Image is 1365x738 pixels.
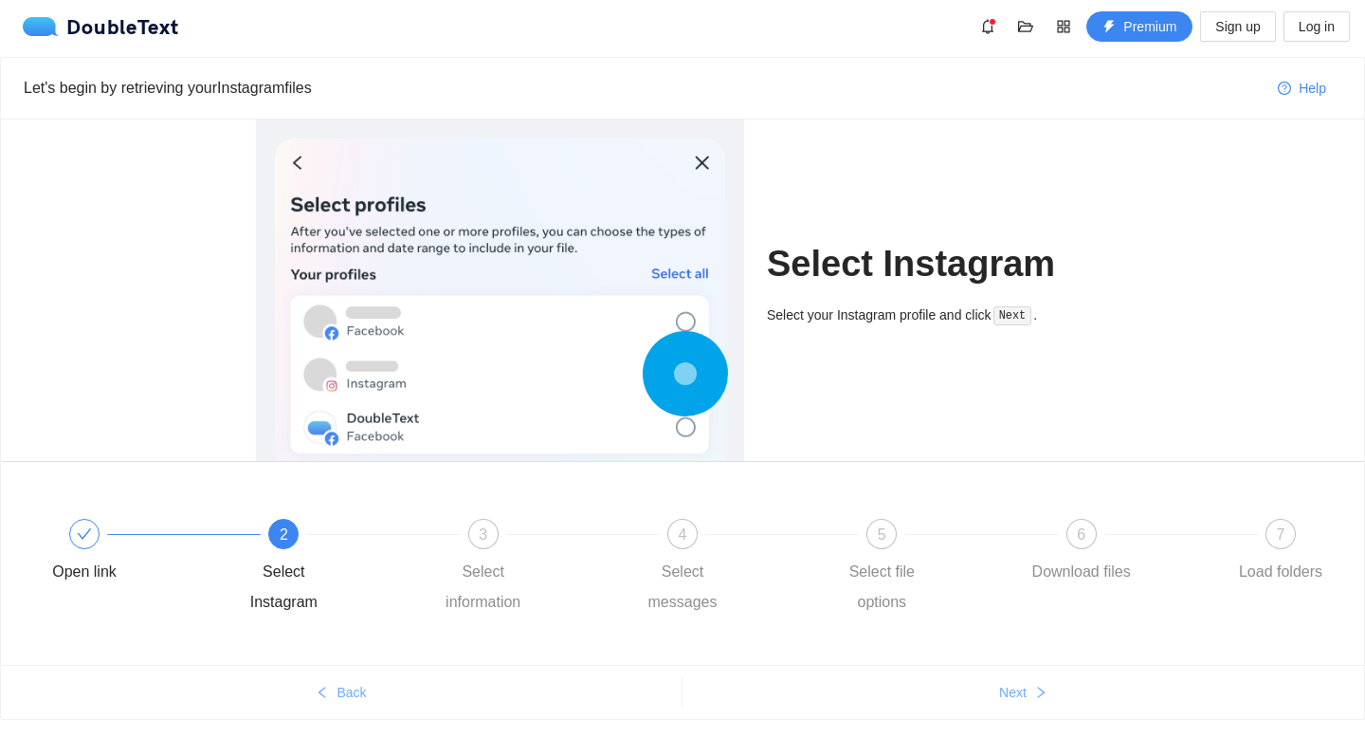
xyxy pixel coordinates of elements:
span: Premium [1123,16,1176,37]
span: Log in [1299,16,1335,37]
span: question-circle [1278,82,1291,97]
button: question-circleHelp [1263,73,1341,103]
button: Nextright [682,677,1364,708]
button: leftBack [1,677,682,708]
span: folder-open [1011,19,1040,34]
span: 3 [479,526,487,543]
div: Open link [29,519,228,587]
code: Next [993,306,1031,325]
div: Select Instagram [228,557,338,618]
h1: Select Instagram [767,242,1109,286]
span: appstore [1049,19,1078,34]
span: 4 [679,526,687,543]
div: Select messages [628,557,737,618]
button: appstore [1048,11,1079,42]
div: Load folders [1239,557,1322,587]
span: check [77,526,92,542]
div: 7Load folders [1226,519,1336,587]
button: bell [973,11,1003,42]
div: Select your Instagram profile and click . [767,304,1109,326]
span: bell [974,19,1002,34]
span: 7 [1277,526,1285,543]
span: thunderbolt [1102,20,1116,35]
span: 6 [1077,526,1085,543]
div: 4Select messages [628,519,827,618]
div: DoubleText [23,17,179,36]
span: right [1034,686,1047,701]
div: Let's begin by retrieving your Instagram files [24,76,1263,100]
button: Sign up [1200,11,1275,42]
span: left [316,686,329,701]
div: 2Select Instagram [228,519,428,618]
button: folder-open [1010,11,1041,42]
div: 3Select information [428,519,628,618]
span: 2 [280,526,288,543]
a: logoDoubleText [23,17,179,36]
button: Log in [1283,11,1350,42]
span: Back [337,682,366,703]
div: Download files [1032,557,1131,587]
div: Open link [52,557,117,587]
span: 5 [878,526,886,543]
span: Next [999,682,1027,703]
div: Select file options [827,557,937,618]
span: Sign up [1215,16,1260,37]
span: Help [1299,78,1326,99]
img: logo [23,17,66,36]
div: 6Download files [1027,519,1226,587]
div: 5Select file options [827,519,1026,618]
button: thunderboltPremium [1086,11,1192,42]
div: Select information [428,557,538,618]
